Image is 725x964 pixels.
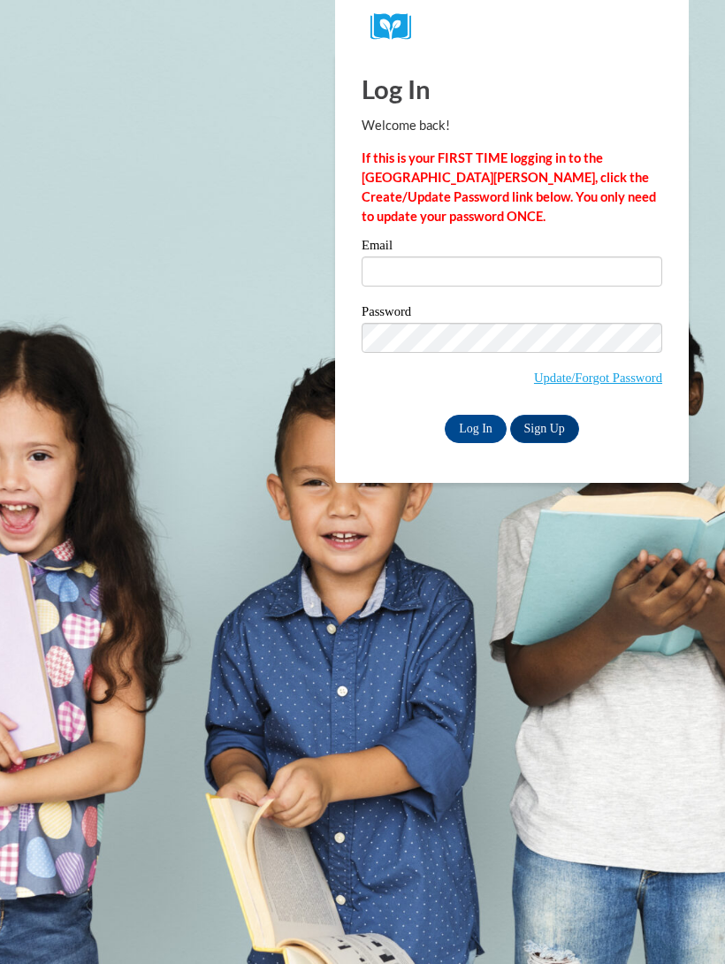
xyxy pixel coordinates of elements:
[370,13,424,41] img: Logo brand
[370,13,653,41] a: COX Campus
[362,150,656,224] strong: If this is your FIRST TIME logging in to the [GEOGRAPHIC_DATA][PERSON_NAME], click the Create/Upd...
[654,893,711,950] iframe: Button to launch messaging window
[445,415,507,443] input: Log In
[362,305,662,323] label: Password
[510,415,579,443] a: Sign Up
[534,371,662,385] a: Update/Forgot Password
[362,71,662,107] h1: Log In
[362,239,662,256] label: Email
[362,116,662,135] p: Welcome back!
